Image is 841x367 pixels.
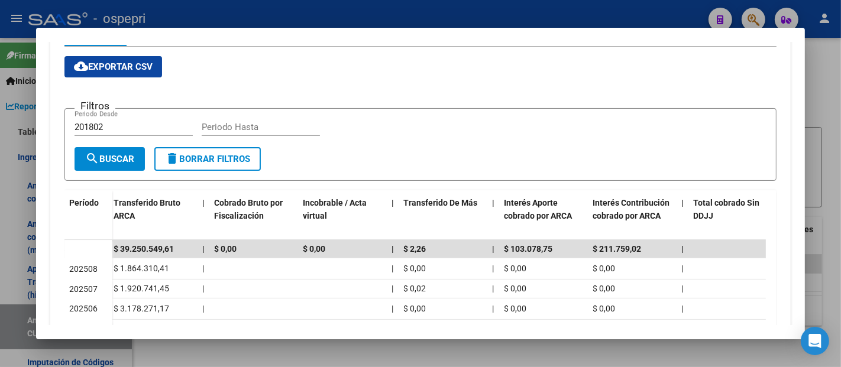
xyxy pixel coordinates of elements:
[209,190,298,242] datatable-header-cell: Cobrado Bruto por Fiscalización
[214,244,237,254] span: $ 0,00
[504,324,526,333] span: $ 0,00
[202,284,204,293] span: |
[504,244,552,254] span: $ 103.078,75
[681,244,684,254] span: |
[69,324,98,333] span: 202505
[392,264,393,273] span: |
[681,264,683,273] span: |
[392,324,393,333] span: |
[392,198,394,207] span: |
[392,304,393,313] span: |
[75,147,145,171] button: Buscar
[69,198,99,207] span: Período
[154,147,261,171] button: Borrar Filtros
[403,304,426,313] span: $ 0,00
[681,324,683,333] span: |
[165,154,250,164] span: Borrar Filtros
[74,61,153,72] span: Exportar CSV
[504,198,572,221] span: Interés Aporte cobrado por ARCA
[588,190,677,242] datatable-header-cell: Interés Contribución cobrado por ARCA
[492,284,494,293] span: |
[681,304,683,313] span: |
[504,284,526,293] span: $ 0,00
[85,151,99,165] mat-icon: search
[504,264,526,273] span: $ 0,00
[202,264,204,273] span: |
[403,264,426,273] span: $ 0,00
[681,198,684,207] span: |
[64,190,112,240] datatable-header-cell: Período
[399,190,487,242] datatable-header-cell: Transferido De Más
[202,324,204,333] span: |
[593,304,615,313] span: $ 0,00
[681,284,683,293] span: |
[677,190,688,242] datatable-header-cell: |
[69,264,98,274] span: 202508
[114,264,169,273] span: $ 1.864.310,41
[114,244,174,254] span: $ 39.250.549,61
[392,244,394,254] span: |
[74,59,88,73] mat-icon: cloud_download
[202,198,205,207] span: |
[403,198,477,207] span: Transferido De Más
[69,304,98,313] span: 202506
[114,304,169,313] span: $ 3.178.271,17
[75,99,115,112] h3: Filtros
[114,198,180,221] span: Transferido Bruto ARCA
[403,324,426,333] span: $ 2,20
[214,198,283,221] span: Cobrado Bruto por Fiscalización
[114,324,169,333] span: $ 1.879.610,52
[403,284,426,293] span: $ 0,02
[64,56,162,77] button: Exportar CSV
[69,284,98,294] span: 202507
[109,190,198,242] datatable-header-cell: Transferido Bruto ARCA
[492,198,494,207] span: |
[593,264,615,273] span: $ 0,00
[487,190,499,242] datatable-header-cell: |
[114,284,169,293] span: $ 1.920.741,45
[504,304,526,313] span: $ 0,00
[593,198,669,221] span: Interés Contribución cobrado por ARCA
[387,190,399,242] datatable-header-cell: |
[403,244,426,254] span: $ 2,26
[492,304,494,313] span: |
[85,154,134,164] span: Buscar
[593,284,615,293] span: $ 0,00
[392,284,393,293] span: |
[499,190,588,242] datatable-header-cell: Interés Aporte cobrado por ARCA
[202,244,205,254] span: |
[198,190,209,242] datatable-header-cell: |
[165,151,179,165] mat-icon: delete
[593,324,615,333] span: $ 0,00
[492,244,494,254] span: |
[303,244,325,254] span: $ 0,00
[202,304,204,313] span: |
[593,244,641,254] span: $ 211.759,02
[801,327,829,355] div: Open Intercom Messenger
[688,190,777,242] datatable-header-cell: Total cobrado Sin DDJJ
[303,198,367,221] span: Incobrable / Acta virtual
[298,190,387,242] datatable-header-cell: Incobrable / Acta virtual
[492,264,494,273] span: |
[492,324,494,333] span: |
[693,198,759,221] span: Total cobrado Sin DDJJ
